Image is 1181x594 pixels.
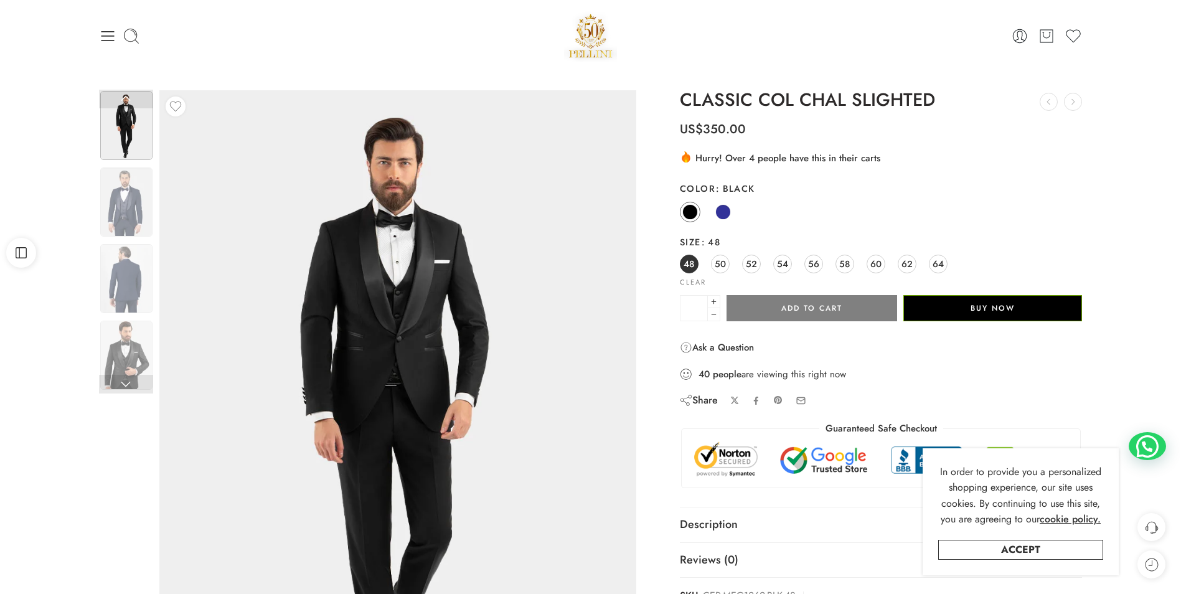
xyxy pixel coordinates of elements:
a: Accept [938,540,1103,560]
bdi: 350.00 [680,120,746,138]
img: Ceremony Website 2Artboard 54 [100,244,153,313]
a: 52 [742,255,761,273]
a: Login / Register [1011,27,1028,45]
span: 62 [901,255,913,272]
div: are viewing this right now [680,367,1083,381]
img: Pellini [564,9,618,62]
span: US$ [680,120,703,138]
span: 54 [777,255,788,272]
span: 58 [839,255,850,272]
span: 56 [808,255,819,272]
a: Pin on Pinterest [773,395,783,405]
a: Ask a Question [680,340,754,355]
button: Buy Now [903,295,1082,321]
button: Add to cart [727,295,897,321]
span: 64 [933,255,944,272]
a: 60 [867,255,885,273]
span: 60 [870,255,882,272]
div: Share [680,394,718,407]
a: 58 [835,255,854,273]
a: 50 [711,255,730,273]
span: In order to provide you a personalized shopping experience, our site uses cookies. By continuing ... [940,464,1101,527]
a: 56 [804,255,823,273]
div: Hurry! Over 4 people have this in their carts [680,150,1083,165]
h1: CLASSIC COL CHAL SLIGHTED [680,90,1083,110]
legend: Guaranteed Safe Checkout [819,422,943,435]
span: 52 [746,255,757,272]
a: 62 [898,255,916,273]
a: Pellini - [564,9,618,62]
img: Trust [691,441,1071,478]
a: Cart [1038,27,1055,45]
a: Description [680,507,1083,542]
label: Color [680,182,1083,195]
a: Wishlist [1065,27,1082,45]
strong: people [713,368,741,380]
label: Size [680,236,1083,248]
a: Share on X [730,396,740,405]
span: 48 [684,255,694,272]
a: Clear options [680,279,706,286]
img: Ceremony Website 2Artboard 54 [100,91,153,160]
a: 48 [680,255,699,273]
input: Product quantity [680,295,708,321]
a: 54 [773,255,792,273]
a: Email to your friends [796,395,806,406]
span: 48 [701,235,720,248]
span: Black [715,182,755,195]
img: Ceremony Website 2Artboard 54 [100,167,153,237]
a: Share on Facebook [751,396,761,405]
a: 64 [929,255,948,273]
a: cookie policy. [1040,511,1101,527]
strong: 40 [699,368,710,380]
a: Reviews (0) [680,543,1083,578]
span: 50 [715,255,726,272]
img: Ceremony Website 2Artboard 54 [100,321,153,390]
